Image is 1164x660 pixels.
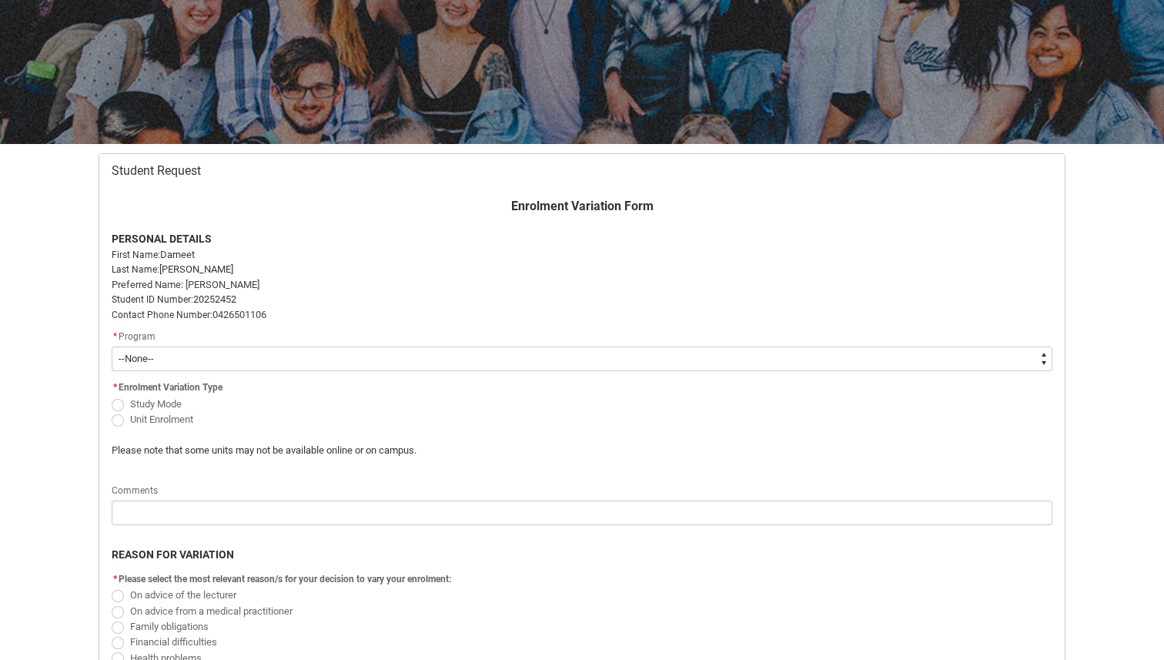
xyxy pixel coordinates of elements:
span: 0426501106 [212,309,266,320]
span: First Name: [112,250,160,260]
span: Enrolment Variation Type [119,382,222,393]
span: Unit Enrolment [130,414,193,425]
p: Darneet [112,247,1052,263]
span: Comments [112,485,158,496]
span: Program [119,331,156,342]
span: Preferred Name: [PERSON_NAME] [112,279,259,290]
strong: Enrolment Variation Form [511,199,654,213]
abbr: required [113,382,117,393]
span: Student ID Number: [112,294,193,305]
span: On advice from a medical practitioner [130,605,293,617]
strong: PERSONAL DETAILS [112,233,212,245]
span: On advice of the lecturer [130,589,236,601]
span: Last Name: [112,264,159,275]
abbr: required [113,574,117,585]
span: Please select the most relevant reason/s for your decision to vary your enrolment: [119,574,451,585]
b: REASON FOR VARIATION [112,548,234,561]
span: Financial difficulties [130,636,217,648]
span: Student Request [112,163,201,179]
p: Please note that some units may not be available online or on campus. [112,443,813,458]
p: [PERSON_NAME] [112,262,1052,277]
span: Contact Phone Number: [112,310,212,320]
abbr: required [113,331,117,342]
p: 20252452 [112,292,1052,307]
span: Family obligations [130,621,209,632]
span: Study Mode [130,398,182,410]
